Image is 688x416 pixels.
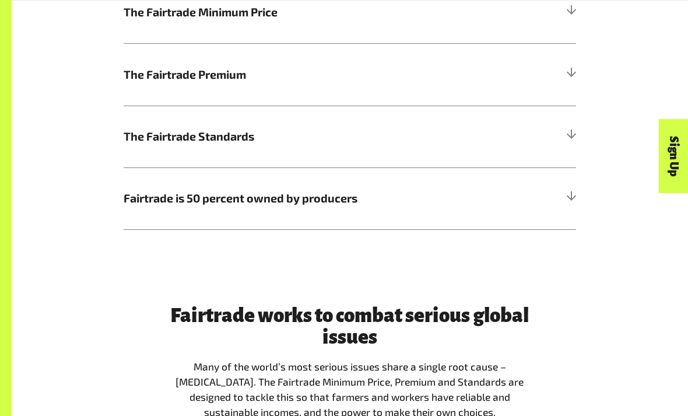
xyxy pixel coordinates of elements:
[124,190,463,207] span: Fairtrade is 50 percent owned by producers
[124,4,463,21] span: The Fairtrade Minimum Price
[170,305,529,348] h3: Fairtrade works to combat serious global issues
[124,128,463,145] span: The Fairtrade Standards
[124,66,463,83] span: The Fairtrade Premium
